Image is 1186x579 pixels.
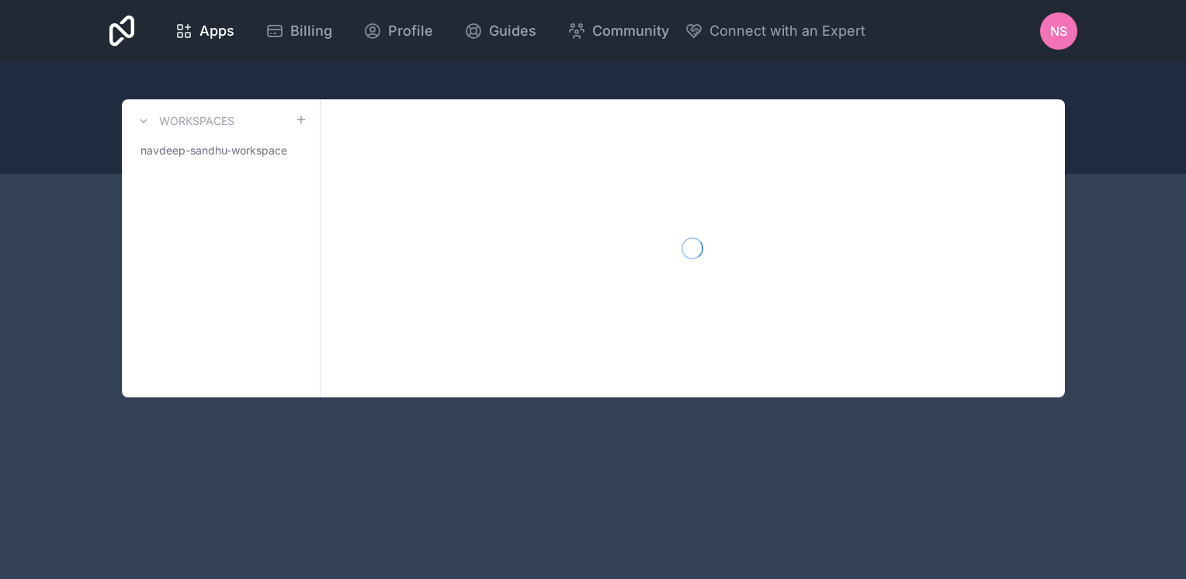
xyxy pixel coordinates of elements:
[709,20,865,42] span: Connect with an Expert
[452,14,549,48] a: Guides
[140,143,287,158] span: navdeep-sandhu-workspace
[489,20,536,42] span: Guides
[159,113,234,129] h3: Workspaces
[592,20,669,42] span: Community
[685,20,865,42] button: Connect with an Expert
[199,20,234,42] span: Apps
[388,20,433,42] span: Profile
[290,20,332,42] span: Billing
[162,14,247,48] a: Apps
[351,14,446,48] a: Profile
[134,137,307,165] a: navdeep-sandhu-workspace
[1050,22,1067,40] span: nS
[134,112,234,130] a: Workspaces
[253,14,345,48] a: Billing
[555,14,681,48] a: Community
